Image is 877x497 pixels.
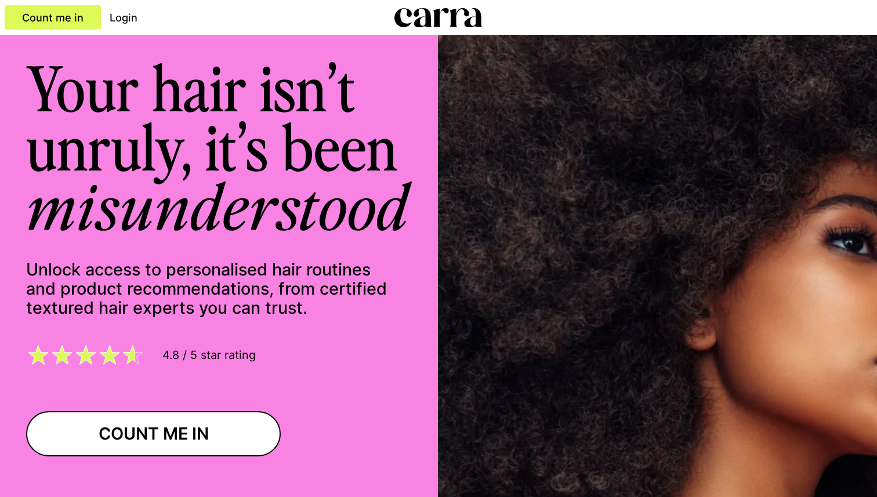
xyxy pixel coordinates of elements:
[5,5,101,30] a: Count me in
[154,348,256,363] span: 4.8 / 5 star rating
[26,260,389,318] p: Unlock access to personalised hair routines and product recommendations, from certified textured ...
[22,11,84,24] span: Count me in
[26,411,280,456] a: COUNT ME IN
[110,10,137,26] a: Login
